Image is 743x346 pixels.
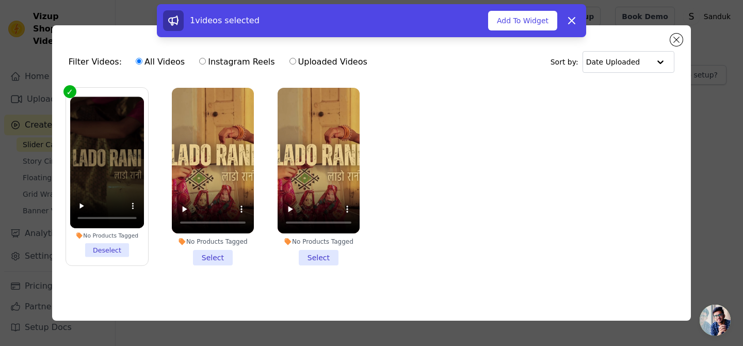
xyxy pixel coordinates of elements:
label: Instagram Reels [199,55,275,69]
div: No Products Tagged [70,232,144,239]
span: 1 videos selected [190,15,260,25]
div: No Products Tagged [172,238,254,246]
div: No Products Tagged [278,238,360,246]
button: Add To Widget [488,11,557,30]
div: Filter Videos: [69,50,373,74]
label: Uploaded Videos [289,55,368,69]
div: Sort by: [551,51,675,73]
div: Open chat [700,305,731,336]
label: All Videos [135,55,185,69]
